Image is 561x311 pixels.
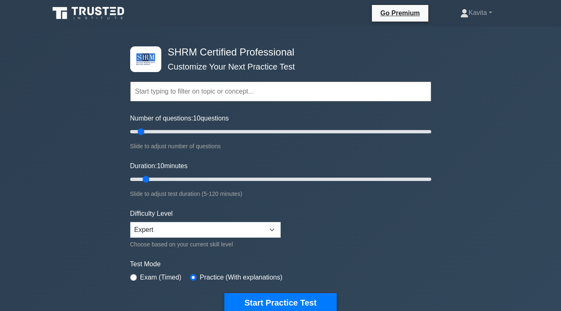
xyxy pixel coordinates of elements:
[130,209,173,219] label: Difficulty Level
[130,189,431,199] div: Slide to adjust test duration (5-120 minutes)
[140,272,182,282] label: Exam (Timed)
[440,5,512,21] a: Kavita
[130,259,431,269] label: Test Mode
[130,82,431,101] input: Start typing to filter on topic or concept...
[193,115,201,122] span: 10
[200,272,282,282] label: Practice (With explanations)
[165,46,391,58] h4: SHRM Certified Professional
[130,161,188,171] label: Duration: minutes
[157,162,164,169] span: 10
[130,141,431,151] div: Slide to adjust number of questions
[375,8,425,18] a: Go Premium
[130,113,229,123] label: Number of questions: questions
[130,239,281,249] div: Choose based on your current skill level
